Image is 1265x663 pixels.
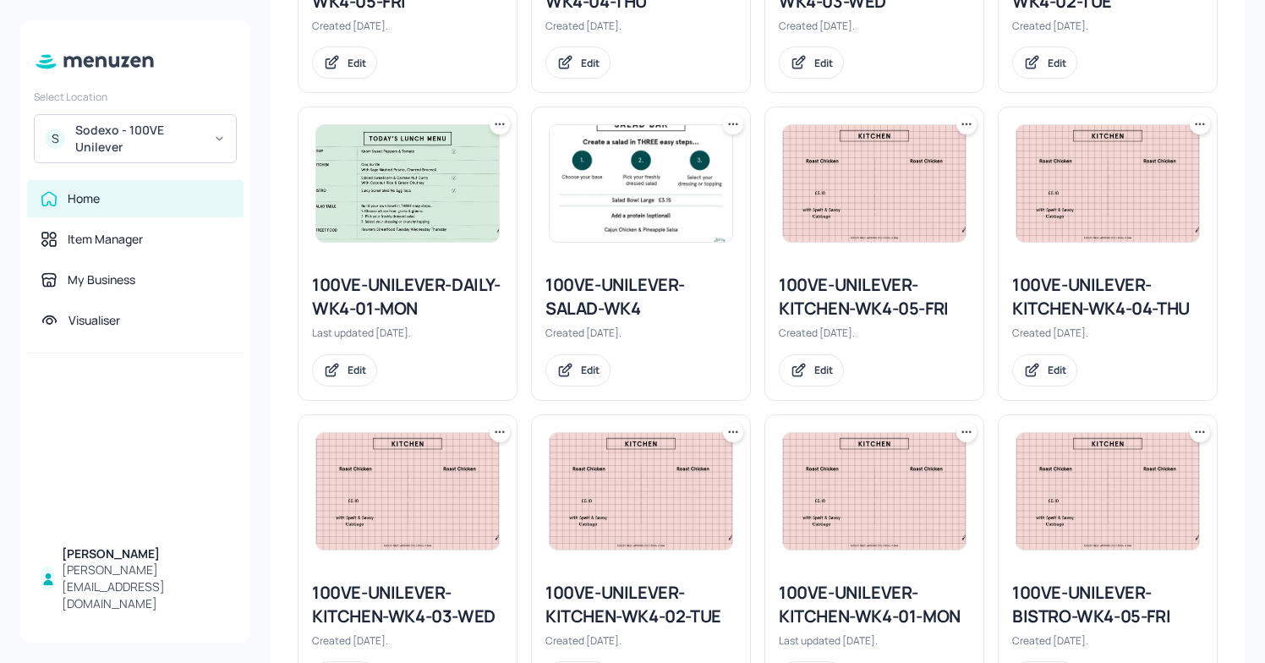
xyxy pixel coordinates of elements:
[779,326,970,340] div: Created [DATE].
[348,56,366,70] div: Edit
[545,273,737,321] div: 100VE-UNILEVER-SALAD-WK4
[1016,125,1199,242] img: 2025-08-30-1756546222576n0m0l4jn65j.jpeg
[814,363,833,377] div: Edit
[581,56,600,70] div: Edit
[1012,19,1203,33] div: Created [DATE].
[1016,433,1199,550] img: 2025-08-30-1756546222576n0m0l4jn65j.jpeg
[550,125,732,242] img: 2025-08-31-1756649798365ndgno7gnq6j.jpeg
[316,125,499,242] img: 2025-09-22-1758537068657a2iygf7xl06.jpeg
[545,633,737,648] div: Created [DATE].
[62,545,230,562] div: [PERSON_NAME]
[34,90,237,104] div: Select Location
[45,129,65,149] div: S
[316,433,499,550] img: 2025-08-30-1756546222576n0m0l4jn65j.jpeg
[312,633,503,648] div: Created [DATE].
[1012,633,1203,648] div: Created [DATE].
[545,581,737,628] div: 100VE-UNILEVER-KITCHEN-WK4-02-TUE
[68,190,100,207] div: Home
[312,273,503,321] div: 100VE-UNILEVER-DAILY-WK4-01-MON
[75,122,203,156] div: Sodexo - 100VE Unilever
[62,562,230,612] div: [PERSON_NAME][EMAIL_ADDRESS][DOMAIN_NAME]
[783,433,966,550] img: 2025-08-30-1756546222576n0m0l4jn65j.jpeg
[68,271,135,288] div: My Business
[779,633,970,648] div: Last updated [DATE].
[814,56,833,70] div: Edit
[1012,581,1203,628] div: 100VE-UNILEVER-BISTRO-WK4-05-FRI
[545,19,737,33] div: Created [DATE].
[68,231,143,248] div: Item Manager
[312,19,503,33] div: Created [DATE].
[779,581,970,628] div: 100VE-UNILEVER-KITCHEN-WK4-01-MON
[550,433,732,550] img: 2025-08-30-1756546222576n0m0l4jn65j.jpeg
[779,19,970,33] div: Created [DATE].
[1048,56,1066,70] div: Edit
[545,326,737,340] div: Created [DATE].
[783,125,966,242] img: 2025-08-30-1756546222576n0m0l4jn65j.jpeg
[779,273,970,321] div: 100VE-UNILEVER-KITCHEN-WK4-05-FRI
[312,581,503,628] div: 100VE-UNILEVER-KITCHEN-WK4-03-WED
[312,326,503,340] div: Last updated [DATE].
[68,312,120,329] div: Visualiser
[581,363,600,377] div: Edit
[348,363,366,377] div: Edit
[1012,273,1203,321] div: 100VE-UNILEVER-KITCHEN-WK4-04-THU
[1048,363,1066,377] div: Edit
[1012,326,1203,340] div: Created [DATE].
